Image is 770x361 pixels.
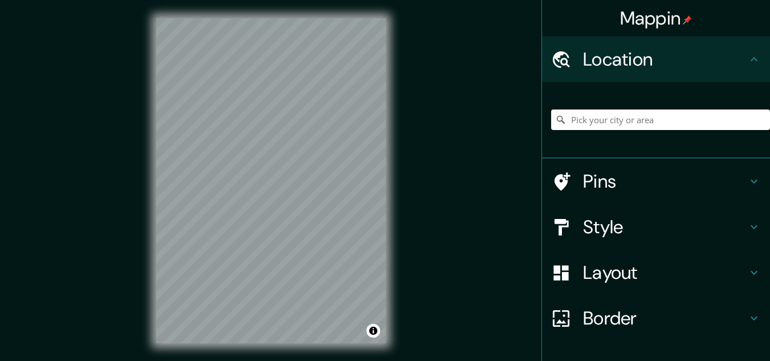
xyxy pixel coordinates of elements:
[620,7,692,30] h4: Mappin
[542,295,770,341] div: Border
[583,307,747,330] h4: Border
[583,216,747,238] h4: Style
[366,324,380,338] button: Toggle attribution
[542,36,770,82] div: Location
[583,261,747,284] h4: Layout
[583,48,747,71] h4: Location
[583,170,747,193] h4: Pins
[683,15,692,25] img: pin-icon.png
[551,109,770,130] input: Pick your city or area
[156,18,386,343] canvas: Map
[542,250,770,295] div: Layout
[542,204,770,250] div: Style
[542,159,770,204] div: Pins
